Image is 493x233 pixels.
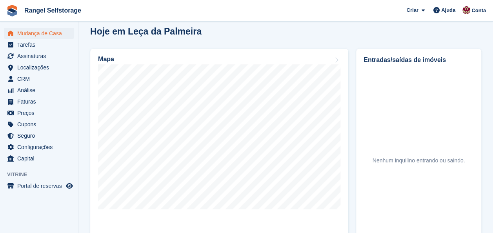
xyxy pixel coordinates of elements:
[17,39,64,50] span: Tarefas
[17,85,64,96] span: Análise
[6,5,18,16] img: stora-icon-8386f47178a22dfd0bd8f6a31ec36ba5ce8667c1dd55bd0f319d3a0aa187defe.svg
[4,130,74,141] a: menu
[4,142,74,153] a: menu
[373,157,465,165] div: Nenhum inquilino entrando ou saindo.
[4,180,74,191] a: menu
[17,62,64,73] span: Localizações
[364,55,474,65] h2: Entradas/saídas de imóveis
[406,6,418,14] span: Criar
[4,51,74,62] a: menu
[17,96,64,107] span: Faturas
[17,51,64,62] span: Assinaturas
[17,119,64,130] span: Cupons
[17,130,64,141] span: Seguro
[4,28,74,39] a: menu
[7,171,78,178] span: Vitrine
[65,181,74,191] a: Loja de pré-visualização
[98,56,114,63] h2: Mapa
[471,7,486,15] span: Conta
[21,4,84,17] a: Rangel Selfstorage
[4,153,74,164] a: menu
[4,62,74,73] a: menu
[4,107,74,118] a: menu
[4,119,74,130] a: menu
[462,6,470,14] img: Diana Moreira
[17,142,64,153] span: Configurações
[17,73,64,84] span: CRM
[4,39,74,50] a: menu
[17,153,64,164] span: Capital
[4,85,74,96] a: menu
[17,107,64,118] span: Preços
[17,180,64,191] span: Portal de reservas
[441,6,455,14] span: Ajuda
[4,96,74,107] a: menu
[4,73,74,84] a: menu
[17,28,64,39] span: Mudança de Casa
[90,26,202,37] h2: Hoje em Leça da Palmeira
